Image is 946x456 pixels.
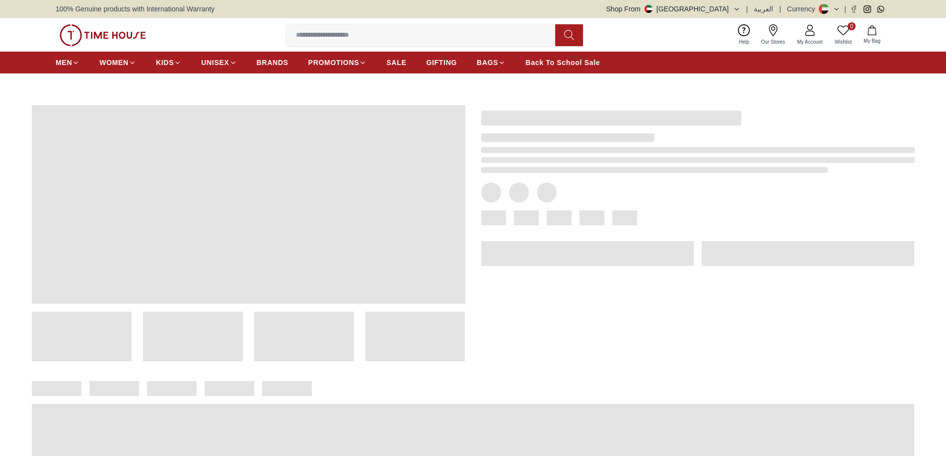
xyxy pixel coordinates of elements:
[56,54,79,71] a: MEN
[877,5,884,13] a: Whatsapp
[525,54,600,71] a: Back To School Sale
[257,54,289,71] a: BRANDS
[858,23,886,47] button: My Bag
[606,4,740,14] button: Shop From[GEOGRAPHIC_DATA]
[860,37,884,45] span: My Bag
[844,4,846,14] span: |
[308,58,360,67] span: PROMOTIONS
[156,58,174,67] span: KIDS
[60,24,146,46] img: ...
[757,38,789,46] span: Our Stores
[864,5,871,13] a: Instagram
[99,58,129,67] span: WOMEN
[831,38,856,46] span: Wishlist
[386,58,406,67] span: SALE
[645,5,653,13] img: United Arab Emirates
[525,58,600,67] span: Back To School Sale
[56,4,215,14] span: 100% Genuine products with International Warranty
[386,54,406,71] a: SALE
[201,58,229,67] span: UNISEX
[746,4,748,14] span: |
[793,38,827,46] span: My Account
[99,54,136,71] a: WOMEN
[779,4,781,14] span: |
[257,58,289,67] span: BRANDS
[477,54,506,71] a: BAGS
[308,54,367,71] a: PROMOTIONS
[754,4,773,14] button: العربية
[156,54,181,71] a: KIDS
[426,54,457,71] a: GIFTING
[755,22,791,48] a: Our Stores
[735,38,753,46] span: Help
[477,58,498,67] span: BAGS
[426,58,457,67] span: GIFTING
[829,22,858,48] a: 0Wishlist
[733,22,755,48] a: Help
[848,22,856,30] span: 0
[201,54,236,71] a: UNISEX
[850,5,858,13] a: Facebook
[56,58,72,67] span: MEN
[787,4,819,14] div: Currency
